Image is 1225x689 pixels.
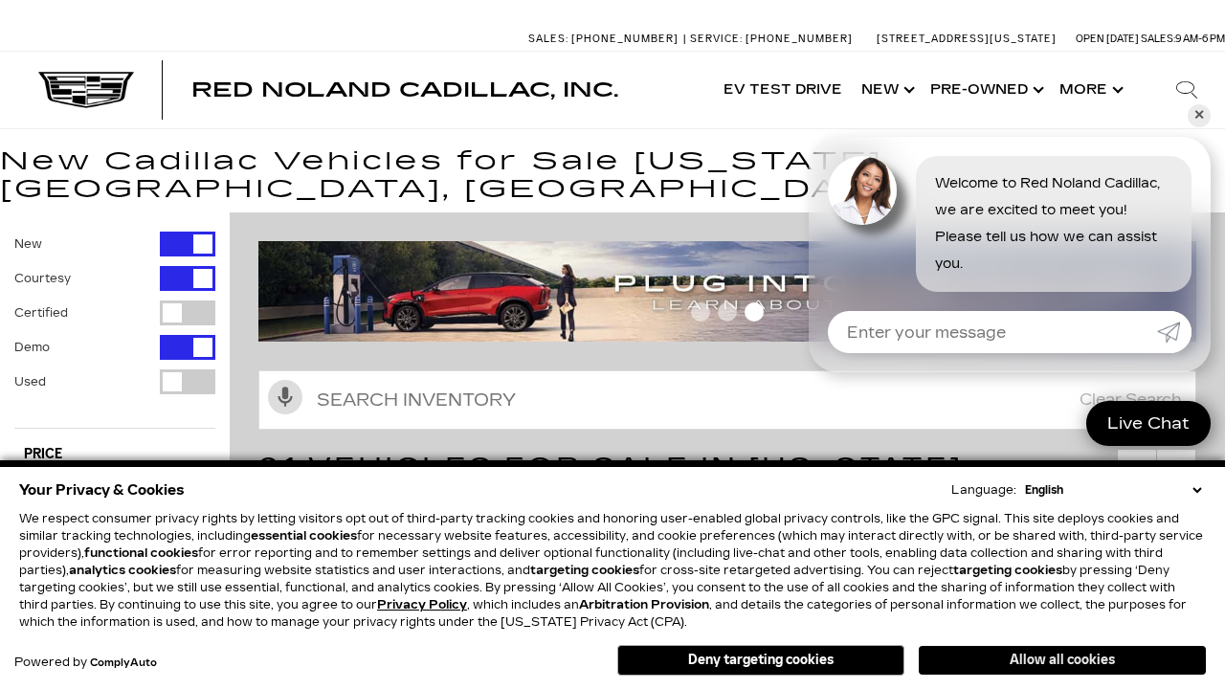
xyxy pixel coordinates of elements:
[617,645,904,676] button: Deny targeting cookies
[746,33,853,45] span: [PHONE_NUMBER]
[191,80,618,100] a: Red Noland Cadillac, Inc.
[14,234,42,254] label: New
[528,33,568,45] span: Sales:
[14,303,68,322] label: Certified
[377,598,467,611] a: Privacy Policy
[1076,33,1139,45] span: Open [DATE]
[714,52,852,128] a: EV Test Drive
[1086,401,1211,446] a: Live Chat
[916,156,1192,292] div: Welcome to Red Noland Cadillac, we are excited to meet you! Please tell us how we can assist you.
[191,78,618,101] span: Red Noland Cadillac, Inc.
[69,564,176,577] strong: analytics cookies
[1050,52,1129,128] button: More
[690,33,743,45] span: Service:
[38,72,134,108] img: Cadillac Dark Logo with Cadillac White Text
[951,484,1016,496] div: Language:
[683,33,857,44] a: Service: [PHONE_NUMBER]
[530,564,639,577] strong: targeting cookies
[745,302,764,322] span: Go to slide 3
[258,451,1055,523] span: 91 Vehicles for Sale in [US_STATE][GEOGRAPHIC_DATA], [GEOGRAPHIC_DATA]
[877,33,1057,45] a: [STREET_ADDRESS][US_STATE]
[14,338,50,357] label: Demo
[1098,412,1199,434] span: Live Chat
[19,510,1206,631] p: We respect consumer privacy rights by letting visitors opt out of third-party tracking cookies an...
[571,33,679,45] span: [PHONE_NUMBER]
[579,598,709,611] strong: Arbitration Provision
[718,302,737,322] span: Go to slide 2
[84,546,198,560] strong: functional cookies
[258,241,1196,342] img: ev-blog-post-banners4
[14,656,157,669] div: Powered by
[828,156,897,225] img: Agent profile photo
[24,446,206,463] h5: Price
[691,302,710,322] span: Go to slide 1
[90,657,157,669] a: ComplyAuto
[14,372,46,391] label: Used
[1175,33,1225,45] span: 9 AM-6 PM
[1141,33,1175,45] span: Sales:
[251,529,357,543] strong: essential cookies
[828,311,1157,353] input: Enter your message
[921,52,1050,128] a: Pre-Owned
[953,564,1062,577] strong: targeting cookies
[528,33,683,44] a: Sales: [PHONE_NUMBER]
[258,370,1196,430] input: Search Inventory
[852,52,921,128] a: New
[19,477,185,503] span: Your Privacy & Cookies
[1157,311,1192,353] a: Submit
[268,380,302,414] svg: Click to toggle on voice search
[14,232,215,428] div: Filter by Vehicle Type
[919,646,1206,675] button: Allow all cookies
[1020,481,1206,499] select: Language Select
[14,269,71,288] label: Courtesy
